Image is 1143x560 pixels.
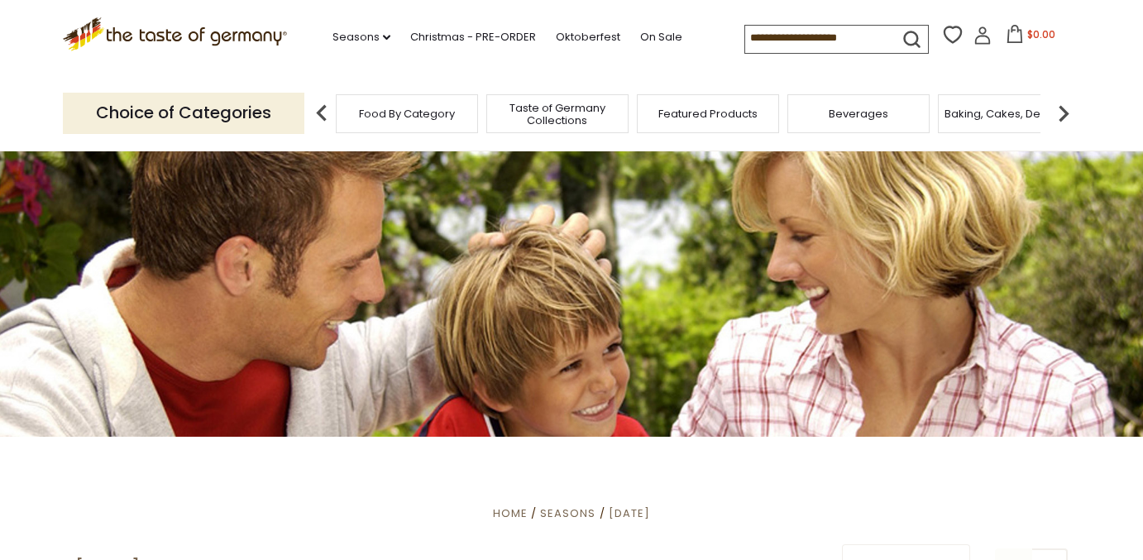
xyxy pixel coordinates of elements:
a: Christmas - PRE-ORDER [410,28,536,46]
a: Taste of Germany Collections [491,102,624,127]
a: Seasons [332,28,390,46]
a: Food By Category [359,108,455,120]
a: Featured Products [658,108,758,120]
button: $0.00 [995,25,1065,50]
a: Baking, Cakes, Desserts [945,108,1073,120]
span: $0.00 [1027,27,1055,41]
a: On Sale [640,28,682,46]
a: Oktoberfest [556,28,620,46]
img: previous arrow [305,97,338,130]
a: Home [493,505,528,521]
a: Seasons [540,505,595,521]
a: [DATE] [609,505,650,521]
p: Choice of Categories [63,93,304,133]
img: next arrow [1047,97,1080,130]
a: Beverages [829,108,888,120]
